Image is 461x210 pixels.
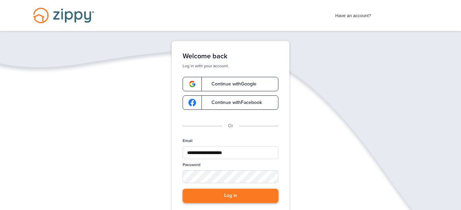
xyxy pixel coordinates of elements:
p: Or [228,122,233,130]
label: Password [183,162,200,168]
span: Continue with Facebook [205,100,262,105]
input: Password [183,170,278,183]
button: Log in [183,189,278,203]
label: Email [183,138,193,144]
h1: Welcome back [183,52,278,60]
input: Email [183,146,278,159]
img: google-logo [188,99,196,106]
a: google-logoContinue withGoogle [183,77,278,91]
span: Continue with Google [205,82,256,86]
p: Log in with your account. [183,63,278,69]
img: google-logo [188,80,196,88]
a: google-logoContinue withFacebook [183,95,278,110]
span: Have an account? [335,9,371,20]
